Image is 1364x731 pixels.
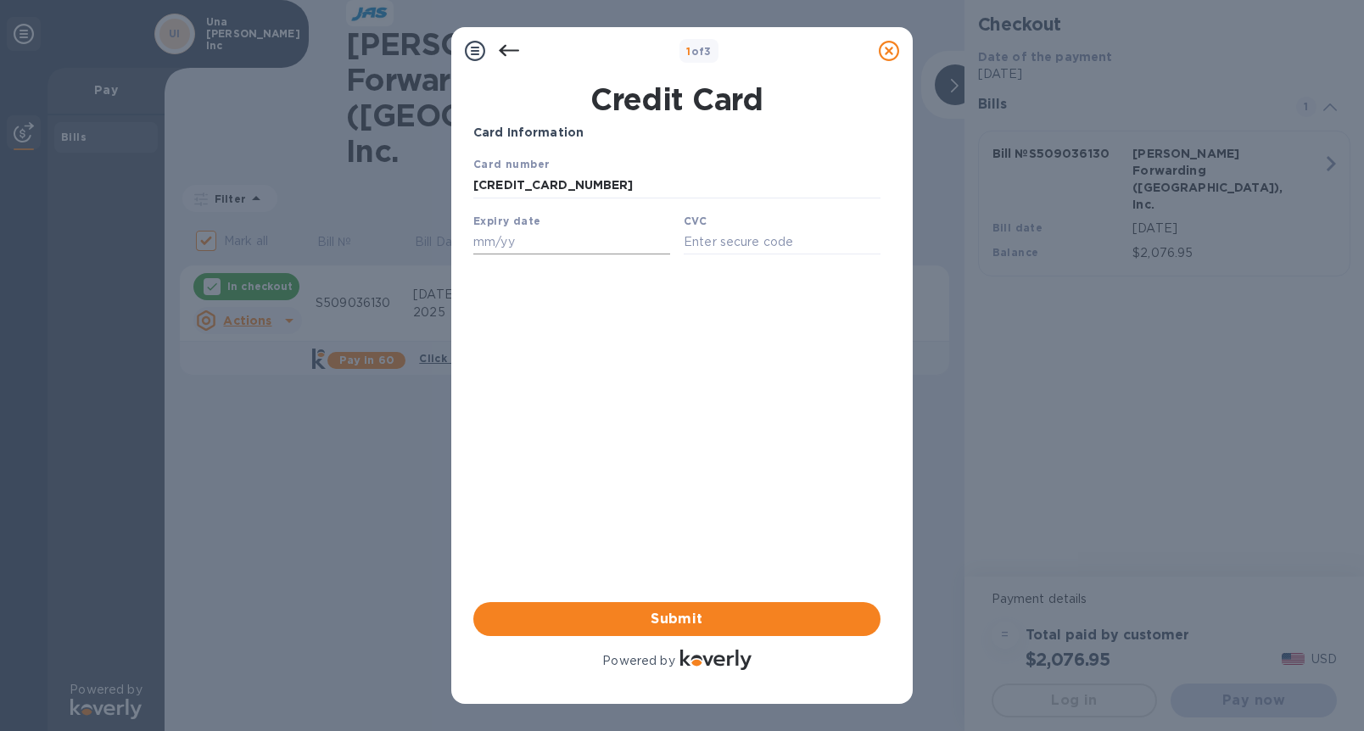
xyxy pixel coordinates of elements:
[473,602,880,636] button: Submit
[602,652,674,670] p: Powered by
[686,45,690,58] span: 1
[473,155,880,256] iframe: Your browser does not support iframes
[680,650,752,670] img: Logo
[487,609,867,629] span: Submit
[686,45,712,58] b: of 3
[467,81,887,117] h1: Credit Card
[473,126,584,139] b: Card Information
